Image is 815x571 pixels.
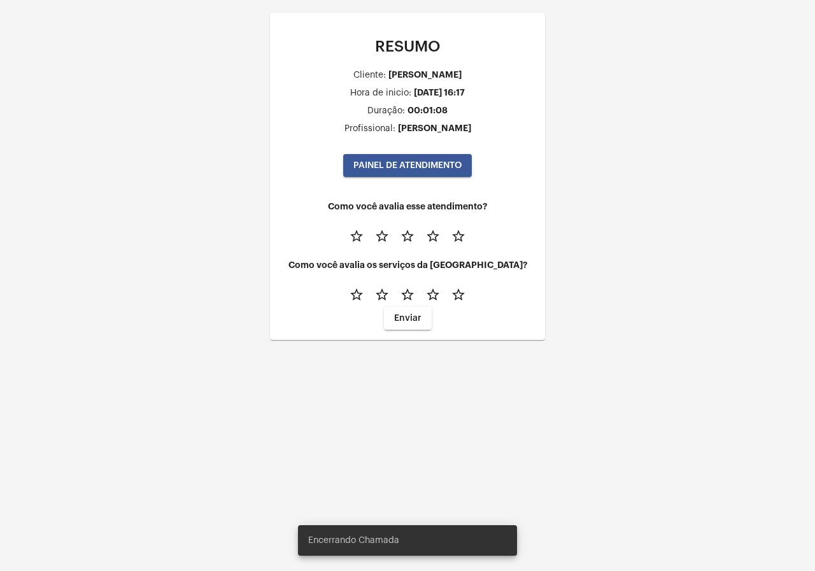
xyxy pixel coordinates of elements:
mat-icon: star_border [425,229,441,244]
div: Duração: [367,106,405,116]
div: Hora de inicio: [350,88,411,98]
div: Cliente: [353,71,386,80]
mat-icon: star_border [400,229,415,244]
div: [DATE] 16:17 [414,88,465,97]
mat-icon: star_border [374,229,390,244]
mat-icon: star_border [349,287,364,302]
div: 00:01:08 [407,106,448,115]
mat-icon: star_border [349,229,364,244]
h4: Como você avalia esse atendimento? [280,202,535,211]
button: PAINEL DE ATENDIMENTO [343,154,472,177]
h4: Como você avalia os serviços da [GEOGRAPHIC_DATA]? [280,260,535,270]
mat-icon: star_border [400,287,415,302]
mat-icon: star_border [451,229,466,244]
div: Profissional: [344,124,395,134]
span: Encerrando Chamada [308,534,399,547]
div: [PERSON_NAME] [398,123,471,133]
mat-icon: star_border [425,287,441,302]
div: [PERSON_NAME] [388,70,462,80]
p: RESUMO [280,38,535,55]
mat-icon: star_border [451,287,466,302]
button: Enviar [384,307,432,330]
span: Enviar [394,314,422,323]
span: PAINEL DE ATENDIMENTO [353,161,462,170]
mat-icon: star_border [374,287,390,302]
